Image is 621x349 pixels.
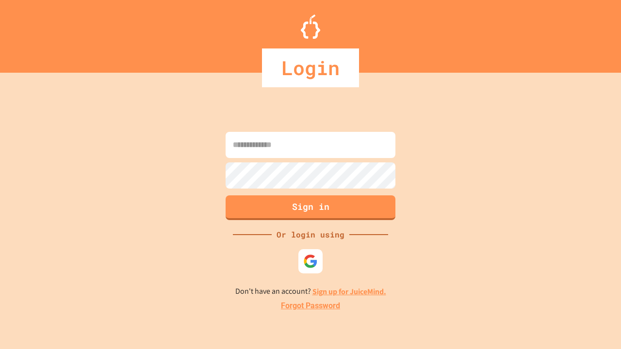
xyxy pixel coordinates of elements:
[301,15,320,39] img: Logo.svg
[262,48,359,87] div: Login
[272,229,349,240] div: Or login using
[303,254,318,269] img: google-icon.svg
[312,286,386,297] a: Sign up for JuiceMind.
[281,300,340,312] a: Forgot Password
[226,195,395,220] button: Sign in
[235,286,386,298] p: Don't have an account?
